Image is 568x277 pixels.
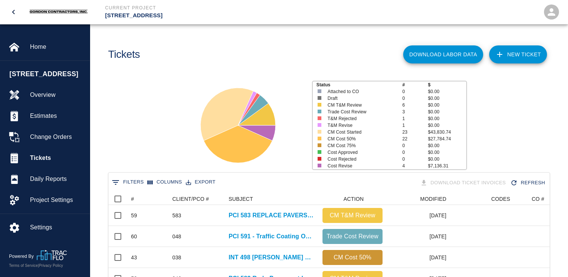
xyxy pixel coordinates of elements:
p: $43,830.74 [428,129,466,135]
p: $0.00 [428,108,466,115]
a: Privacy Policy [39,263,63,268]
div: # [131,193,134,205]
p: Current Project [105,5,325,11]
p: 0 [402,149,428,156]
div: SUBJECT [229,193,253,205]
p: $0.00 [428,88,466,95]
div: # [127,193,169,205]
span: Overview [30,90,84,99]
p: 6 [402,102,428,108]
p: 0 [402,142,428,149]
div: Tickets download in groups of 15 [419,176,509,190]
p: $0.00 [428,142,466,149]
div: SUBJECT [225,193,319,205]
a: PCI 591 - Traffic Coating OT Work [229,232,315,241]
span: Settings [30,223,84,232]
div: 43 [131,254,137,261]
p: $0.00 [428,149,466,156]
img: TracFlo [37,250,67,260]
div: 60 [131,233,137,240]
p: $0.00 [428,156,466,163]
p: Trade Cost Review [325,232,380,241]
p: T&M Revise [328,122,395,129]
span: [STREET_ADDRESS] [9,69,86,79]
p: $7,136.31 [428,163,466,169]
img: Gordon Contractors [27,9,90,15]
button: Select columns [146,176,184,188]
p: Cost Rejected [328,156,395,163]
p: 22 [402,135,428,142]
a: NEW TICKET [489,45,547,63]
p: CM T&M Review [325,211,380,220]
p: $0.00 [428,115,466,122]
button: Download Labor Data [403,45,483,63]
p: CM Cost 50% [325,253,380,262]
p: CM Cost 50% [328,135,395,142]
p: CM T&M Review [328,102,395,108]
p: CM Cost Started [328,129,395,135]
p: Status [316,81,402,88]
span: Tickets [30,154,84,163]
p: # [402,81,428,88]
a: INT 498 [PERSON_NAME] Green Roof Damages [229,253,315,262]
p: 1 [402,122,428,129]
div: CODES [491,193,510,205]
div: 583 [172,212,181,219]
p: Cost Approved [328,149,395,156]
span: | [38,263,39,268]
p: $27,784.74 [428,135,466,142]
p: Trade Cost Review [328,108,395,115]
div: [DATE] [386,226,450,247]
button: Refresh [509,176,548,190]
p: $0.00 [428,95,466,102]
button: Export [184,176,217,188]
div: CLIENT/PCO # [169,193,225,205]
p: 0 [402,95,428,102]
p: $0.00 [428,102,466,108]
iframe: Chat Widget [530,241,568,277]
p: $ [428,81,466,88]
div: MODIFIED [386,193,450,205]
button: open drawer [5,3,23,21]
p: 0 [402,88,428,95]
p: 3 [402,108,428,115]
div: 59 [131,212,137,219]
div: Refresh the list [509,176,548,190]
p: 0 [402,156,428,163]
p: Cost Revise [328,163,395,169]
div: 048 [172,233,181,240]
p: 4 [402,163,428,169]
div: [DATE] [386,205,450,226]
div: ACTION [344,193,364,205]
p: CM Cost 75% [328,142,395,149]
p: Powered By [9,253,37,260]
div: ACTION [319,193,386,205]
p: 1 [402,115,428,122]
p: T&M Rejected [328,115,395,122]
div: 038 [172,254,181,261]
div: CO # [532,193,544,205]
p: $0.00 [428,122,466,129]
span: Change Orders [30,132,84,142]
h1: Tickets [108,48,140,61]
span: Daily Reports [30,175,84,184]
div: [DATE] [386,247,450,268]
p: 23 [402,129,428,135]
button: Show filters [110,176,146,188]
div: CODES [450,193,514,205]
div: MODIFIED [420,193,446,205]
span: Estimates [30,111,84,120]
span: Home [30,42,84,51]
p: Attached to CO [328,88,395,95]
div: CLIENT/PCO # [172,193,209,205]
a: Terms of Service [9,263,38,268]
span: Project Settings [30,196,84,205]
p: Draft [328,95,395,102]
p: [STREET_ADDRESS] [105,11,325,20]
div: CO # [514,193,560,205]
a: PCI 583 REPLACE PAVERS L2 WEST [229,211,315,220]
